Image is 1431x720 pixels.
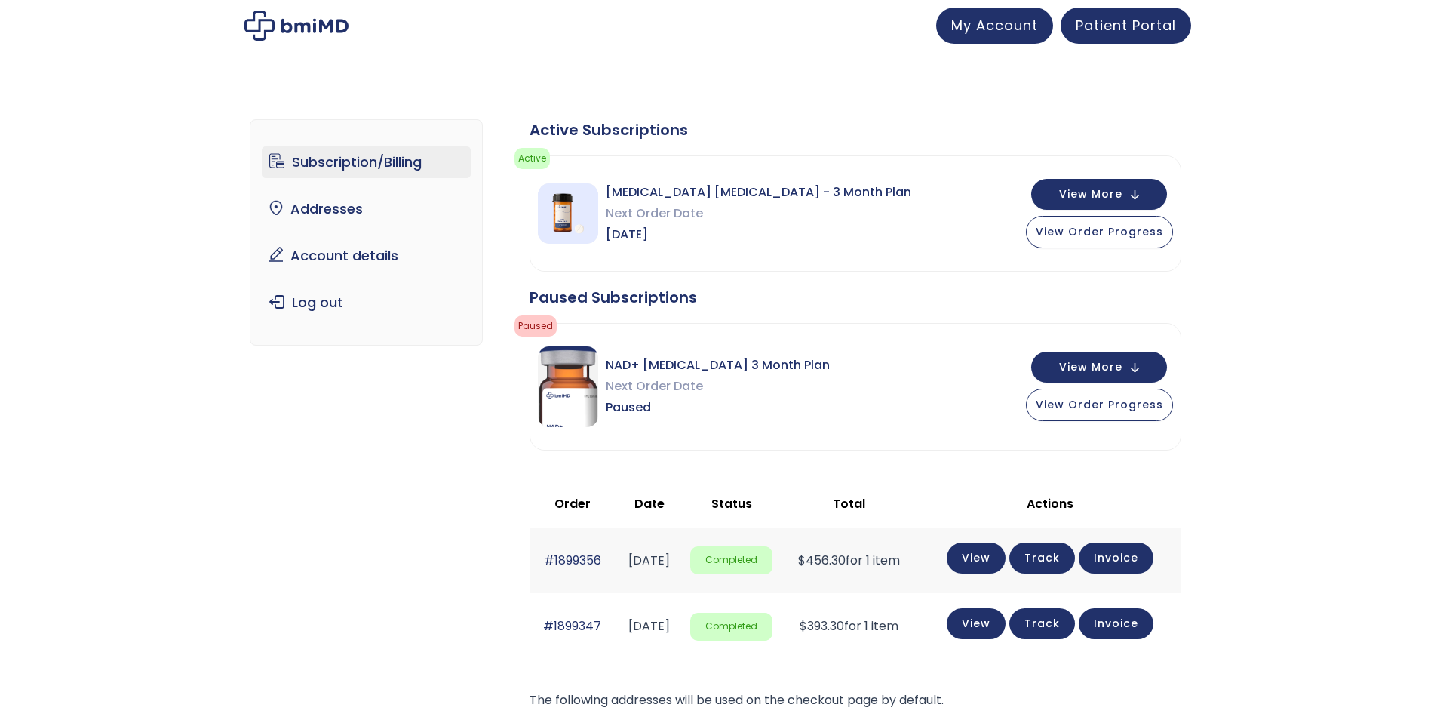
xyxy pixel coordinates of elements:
[798,552,846,569] span: 456.30
[514,148,550,169] span: Active
[530,287,1181,308] div: Paused Subscriptions
[690,613,772,641] span: Completed
[262,146,471,178] a: Subscription/Billing
[262,240,471,272] a: Account details
[606,182,911,203] span: [MEDICAL_DATA] [MEDICAL_DATA] - 3 Month Plan
[544,552,601,569] a: #1899356
[1059,362,1122,372] span: View More
[711,495,752,512] span: Status
[833,495,865,512] span: Total
[947,608,1006,639] a: View
[780,593,919,659] td: for 1 item
[538,346,598,427] img: NAD Injection
[951,16,1038,35] span: My Account
[554,495,591,512] span: Order
[543,617,601,635] a: #1899347
[1079,608,1153,639] a: Invoice
[798,552,806,569] span: $
[262,287,471,318] a: Log out
[514,315,557,337] span: Paused
[244,11,349,41] img: My account
[1009,608,1075,639] a: Track
[628,552,670,569] time: [DATE]
[606,203,911,224] span: Next Order Date
[1026,216,1173,248] button: View Order Progress
[1031,179,1167,210] button: View More
[800,617,807,635] span: $
[1061,8,1191,44] a: Patient Portal
[800,617,844,635] span: 393.30
[1059,189,1122,199] span: View More
[690,546,772,574] span: Completed
[1026,389,1173,421] button: View Order Progress
[1027,495,1073,512] span: Actions
[634,495,665,512] span: Date
[1076,16,1176,35] span: Patient Portal
[606,224,911,245] span: [DATE]
[1009,543,1075,574] a: Track
[1036,224,1163,239] span: View Order Progress
[530,119,1181,140] div: Active Subscriptions
[1036,397,1163,412] span: View Order Progress
[780,528,919,593] td: for 1 item
[250,119,483,346] nav: Account pages
[538,183,598,244] img: Sermorelin Nasal Spray - 3 Month Plan
[1079,543,1153,574] a: Invoice
[947,543,1006,574] a: View
[606,355,830,376] span: NAD+ [MEDICAL_DATA] 3 Month Plan
[936,8,1053,44] a: My Account
[606,397,830,418] span: Paused
[606,376,830,397] span: Next Order Date
[262,193,471,225] a: Addresses
[530,690,1181,711] p: The following addresses will be used on the checkout page by default.
[628,617,670,635] time: [DATE]
[1031,352,1167,383] button: View More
